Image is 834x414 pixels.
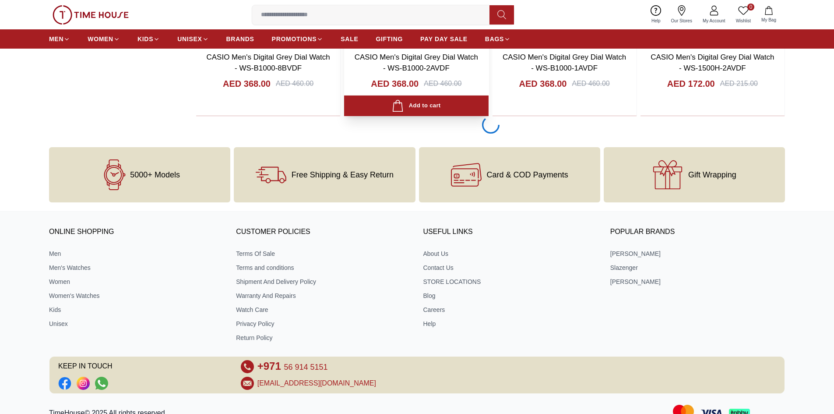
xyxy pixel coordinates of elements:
span: 56 914 5151 [284,363,327,372]
span: Help [648,18,664,24]
a: Men [49,249,224,258]
a: Women's Watches [49,291,224,300]
span: GIFTING [376,35,403,43]
span: BRANDS [226,35,254,43]
a: Watch Care [236,305,411,314]
span: KIDS [137,35,153,43]
a: SALE [341,31,358,47]
a: Shipment And Delivery Policy [236,277,411,286]
a: Unisex [49,319,224,328]
a: Help [646,4,666,26]
span: Card & COD Payments [487,170,568,179]
span: Free Shipping & Easy Return [292,170,394,179]
a: Slazenger [610,263,785,272]
h4: AED 368.00 [223,78,271,90]
img: ... [53,5,129,25]
span: KEEP IN TOUCH [58,360,229,373]
div: AED 460.00 [276,78,313,89]
span: WOMEN [88,35,113,43]
a: WOMEN [88,31,120,47]
a: [EMAIL_ADDRESS][DOMAIN_NAME] [257,378,376,389]
a: Women [49,277,224,286]
h4: AED 172.00 [667,78,715,90]
div: AED 460.00 [572,78,609,89]
a: CASIO Men's Digital Grey Dial Watch - WS-B1000-8BVDF [207,53,330,73]
div: AED 215.00 [720,78,758,89]
a: Contact Us [423,263,598,272]
a: 0Wishlist [731,4,756,26]
button: Add to cart [344,96,488,116]
a: +971 56 914 5151 [257,360,328,373]
a: BAGS [485,31,510,47]
a: Kids [49,305,224,314]
a: About Us [423,249,598,258]
span: My Account [699,18,729,24]
h4: AED 368.00 [371,78,419,90]
a: [PERSON_NAME] [610,249,785,258]
a: Warranty And Repairs [236,291,411,300]
a: Social Link [58,377,71,390]
a: STORE LOCATIONS [423,277,598,286]
a: CASIO Men's Digital Grey Dial Watch - WS-1500H-2AVDF [651,53,774,73]
span: 0 [747,4,754,11]
a: PAY DAY SALE [420,31,468,47]
a: Privacy Policy [236,319,411,328]
a: GIFTING [376,31,403,47]
a: Social Link [77,377,90,390]
span: My Bag [758,17,780,23]
span: BAGS [485,35,504,43]
a: PROMOTIONS [272,31,324,47]
h3: USEFUL LINKS [423,226,598,239]
a: Blog [423,291,598,300]
span: 5000+ Models [130,170,180,179]
div: Add to cart [392,100,440,112]
a: UNISEX [177,31,208,47]
h3: ONLINE SHOPPING [49,226,224,239]
h4: AED 368.00 [519,78,567,90]
div: AED 460.00 [424,78,461,89]
span: PAY DAY SALE [420,35,468,43]
h3: Popular Brands [610,226,785,239]
span: Our Stores [668,18,696,24]
button: My Bag [756,4,781,25]
a: Men's Watches [49,263,224,272]
a: CASIO Men's Digital Grey Dial Watch - WS-B1000-2AVDF [355,53,478,73]
a: Help [423,319,598,328]
li: Facebook [58,377,71,390]
a: Our Stores [666,4,697,26]
a: Terms Of Sale [236,249,411,258]
a: Terms and conditions [236,263,411,272]
span: Wishlist [732,18,754,24]
a: Return Policy [236,333,411,342]
a: MEN [49,31,70,47]
h3: CUSTOMER POLICIES [236,226,411,239]
a: BRANDS [226,31,254,47]
a: Social Link [95,377,108,390]
a: CASIO Men's Digital Grey Dial Watch - WS-B1000-1AVDF [503,53,626,73]
span: UNISEX [177,35,202,43]
span: Gift Wrapping [688,170,736,179]
a: [PERSON_NAME] [610,277,785,286]
a: Careers [423,305,598,314]
span: MEN [49,35,63,43]
a: KIDS [137,31,160,47]
span: SALE [341,35,358,43]
span: PROMOTIONS [272,35,317,43]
